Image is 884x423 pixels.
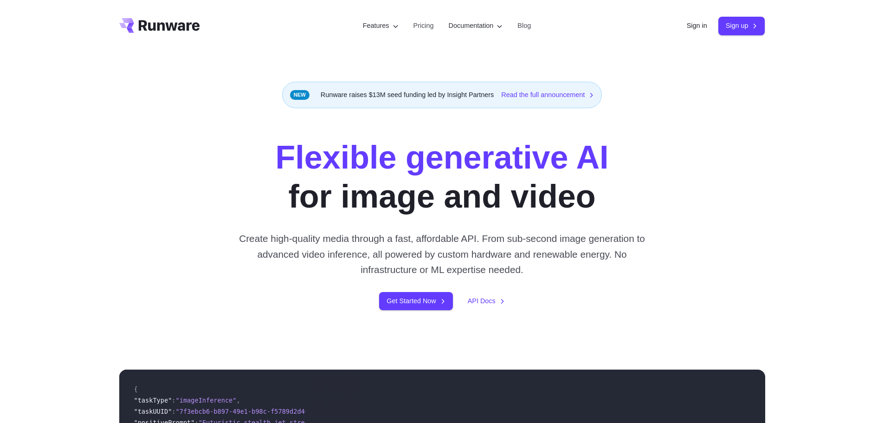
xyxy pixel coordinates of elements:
a: Sign in [687,20,707,31]
span: , [236,397,240,404]
a: Sign up [718,17,765,35]
span: "taskUUID" [134,408,172,415]
a: Read the full announcement [501,90,594,100]
label: Features [363,20,399,31]
div: Runware raises $13M seed funding led by Insight Partners [282,82,602,108]
span: { [134,385,138,393]
a: API Docs [468,296,505,306]
span: "taskType" [134,397,172,404]
label: Documentation [449,20,503,31]
a: Pricing [413,20,434,31]
span: : [172,408,175,415]
p: Create high-quality media through a fast, affordable API. From sub-second image generation to adv... [235,231,649,277]
a: Go to / [119,18,200,33]
span: : [172,397,175,404]
a: Get Started Now [379,292,452,310]
span: "imageInference" [176,397,237,404]
h1: for image and video [275,138,608,216]
strong: Flexible generative AI [275,139,608,176]
span: "7f3ebcb6-b897-49e1-b98c-f5789d2d40d7" [176,408,320,415]
a: Blog [517,20,531,31]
